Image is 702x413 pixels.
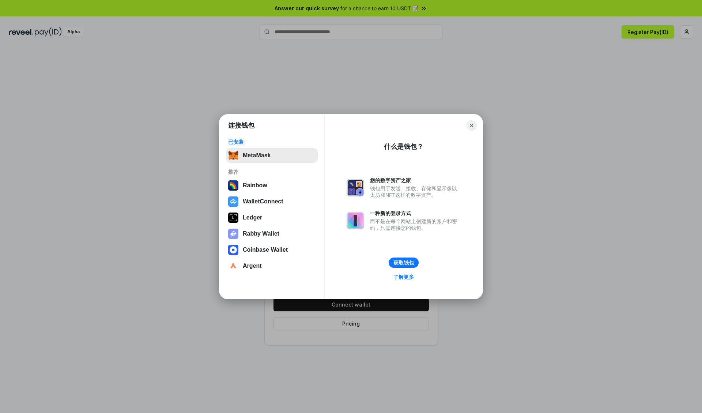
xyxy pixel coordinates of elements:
[226,194,318,209] button: WalletConnect
[228,180,238,191] img: svg+xml,%3Csvg%20width%3D%22120%22%20height%3D%22120%22%20viewBox%3D%220%200%20120%20120%22%20fil...
[370,185,461,198] div: 钱包用于发送、接收、存储和显示像以太坊和NFT这样的数字资产。
[467,120,477,131] button: Close
[393,274,414,280] div: 了解更多
[228,196,238,207] img: svg+xml,%3Csvg%20width%3D%2228%22%20height%3D%2228%22%20viewBox%3D%220%200%2028%2028%22%20fill%3D...
[228,261,238,271] img: svg+xml,%3Csvg%20width%3D%2228%22%20height%3D%2228%22%20viewBox%3D%220%200%2028%2028%22%20fill%3D...
[228,213,238,223] img: svg+xml,%3Csvg%20xmlns%3D%22http%3A%2F%2Fwww.w3.org%2F2000%2Fsvg%22%20width%3D%2228%22%20height%3...
[226,243,318,257] button: Coinbase Wallet
[228,245,238,255] img: svg+xml,%3Csvg%20width%3D%2228%22%20height%3D%2228%22%20viewBox%3D%220%200%2028%2028%22%20fill%3D...
[226,226,318,241] button: Rabby Wallet
[228,150,238,161] img: svg+xml,%3Csvg%20fill%3D%22none%22%20height%3D%2233%22%20viewBox%3D%220%200%2035%2033%22%20width%...
[228,229,238,239] img: svg+xml,%3Csvg%20xmlns%3D%22http%3A%2F%2Fwww.w3.org%2F2000%2Fsvg%22%20fill%3D%22none%22%20viewBox...
[243,198,283,205] div: WalletConnect
[226,259,318,273] button: Argent
[228,139,316,145] div: 已安装
[393,259,414,266] div: 获取钱包
[370,218,461,231] div: 而不是在每个网站上创建新的账户和密码，只需连接您的钱包。
[347,212,364,229] img: svg+xml,%3Csvg%20xmlns%3D%22http%3A%2F%2Fwww.w3.org%2F2000%2Fsvg%22%20fill%3D%22none%22%20viewBox...
[226,148,318,163] button: MetaMask
[370,177,461,184] div: 您的数字资产之家
[243,152,271,159] div: MetaMask
[384,142,423,151] div: 什么是钱包？
[243,263,262,269] div: Argent
[228,169,316,175] div: 推荐
[389,272,418,282] a: 了解更多
[347,179,364,196] img: svg+xml,%3Csvg%20xmlns%3D%22http%3A%2F%2Fwww.w3.org%2F2000%2Fsvg%22%20fill%3D%22none%22%20viewBox...
[226,210,318,225] button: Ledger
[226,178,318,193] button: Rainbow
[389,258,419,268] button: 获取钱包
[228,121,254,130] h1: 连接钱包
[243,214,262,221] div: Ledger
[370,210,461,217] div: 一种新的登录方式
[243,247,288,253] div: Coinbase Wallet
[243,182,267,189] div: Rainbow
[243,230,279,237] div: Rabby Wallet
